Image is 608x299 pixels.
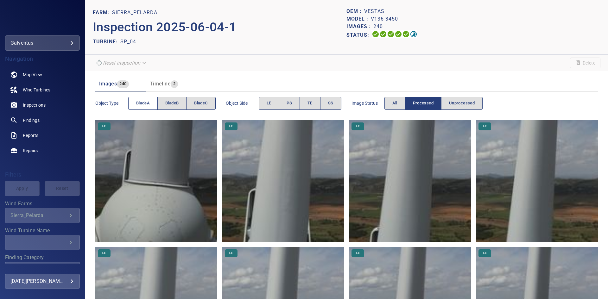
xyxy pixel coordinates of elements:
span: LE [352,251,364,255]
p: OEM : [346,8,364,15]
svg: Classification 95% [410,30,417,38]
span: Unable to delete the inspection due to your user permissions [570,58,600,68]
span: LE [479,251,491,255]
svg: Matching 100% [402,30,410,38]
p: Vestas [364,8,384,15]
h4: Navigation [5,56,80,62]
span: Timeline [150,81,171,87]
em: Reset inspection [103,60,140,66]
span: Images [99,81,117,87]
button: Unprocessed [441,97,483,110]
a: repairs noActive [5,143,80,158]
p: 240 [373,23,383,30]
span: Object Side [226,100,259,106]
button: SS [320,97,341,110]
label: Finding Category [5,255,80,260]
span: PS [287,100,292,107]
label: Wind Turbine Name [5,228,80,233]
div: galventus [5,35,80,51]
svg: Data Formatted 100% [379,30,387,38]
div: Wind Farms [5,208,80,223]
div: objectSide [259,97,341,110]
div: imageStatus [384,97,483,110]
button: All [384,97,405,110]
div: objectType [128,97,216,110]
span: Image Status [351,100,384,106]
span: Unprocessed [449,100,475,107]
button: Processed [405,97,441,110]
span: Processed [413,100,434,107]
div: Wind Turbine Name [5,235,80,250]
button: bladeB [157,97,187,110]
label: Wind Farms [5,201,80,206]
button: bladeC [186,97,215,110]
span: 240 [117,80,129,88]
p: SP_04 [120,38,136,46]
span: Map View [23,72,42,78]
span: LE [225,124,237,128]
button: TE [300,97,320,110]
svg: ML Processing 100% [395,30,402,38]
p: Images : [346,23,373,30]
span: bladeA [136,100,150,107]
p: Status: [346,30,372,40]
span: LE [479,124,491,128]
div: Reset inspection [93,57,150,68]
a: reports noActive [5,128,80,143]
a: inspections noActive [5,97,80,113]
span: LE [98,251,110,255]
img: galventus-logo [25,16,60,22]
span: Inspections [23,102,46,108]
svg: Uploading 100% [372,30,379,38]
div: [DATE][PERSON_NAME] [10,276,74,286]
span: All [392,100,397,107]
div: Sierra_Pelarda [10,212,67,218]
div: Finding Category [5,262,80,277]
button: PS [279,97,300,110]
p: Inspection 2025-06-04-1 [93,18,347,37]
span: LE [352,124,364,128]
span: Repairs [23,147,38,154]
span: bladeB [165,100,179,107]
button: LE [259,97,279,110]
span: Reports [23,132,38,139]
span: LE [267,100,271,107]
span: LE [98,124,110,128]
svg: Selecting 100% [387,30,395,38]
span: Object type [95,100,128,106]
span: Findings [23,117,40,123]
a: windturbines noActive [5,82,80,97]
span: Wind Turbines [23,87,50,93]
span: TE [307,100,313,107]
div: galventus [10,38,74,48]
p: Model : [346,15,371,23]
a: map noActive [5,67,80,82]
p: FARM: [93,9,112,16]
h4: Filters [5,171,80,178]
p: V136-3450 [371,15,398,23]
span: SS [328,100,333,107]
p: TURBINE: [93,38,120,46]
p: Sierra_Pelarda [112,9,157,16]
span: 2 [171,80,178,88]
a: findings noActive [5,113,80,128]
span: bladeC [194,100,207,107]
div: Unable to reset the inspection due to your user permissions [93,57,150,68]
span: LE [225,251,237,255]
button: bladeA [128,97,158,110]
